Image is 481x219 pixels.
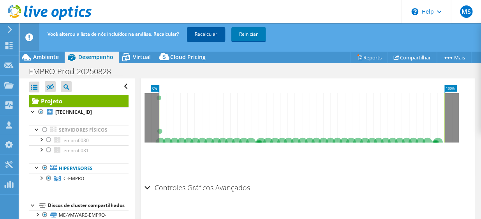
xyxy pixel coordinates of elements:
[48,31,179,37] span: Você alterou a lista de nós incluídos na análise. Recalcular?
[29,135,129,145] a: empro6030
[63,175,84,182] span: C-EMPRO
[187,27,225,41] a: Recalcular
[29,145,129,155] a: empro6031
[29,174,129,184] a: C-EMPRO
[388,51,437,63] a: Compartilhar
[29,125,129,135] a: Servidores físicos
[29,95,129,107] a: Projeto
[460,5,472,18] span: MS
[144,180,250,195] h2: Controles Gráficos Avançados
[437,51,471,63] a: Mais
[55,109,92,115] b: [TECHNICAL_ID]
[78,53,113,61] span: Desempenho
[170,53,206,61] span: Cloud Pricing
[351,51,388,63] a: Reports
[63,137,89,144] span: empro6030
[29,107,129,117] a: [TECHNICAL_ID]
[25,67,123,76] h1: EMPRO-Prod-20250828
[48,201,129,210] div: Discos de cluster compartilhados
[63,147,89,154] span: empro6031
[133,53,151,61] span: Virtual
[33,53,59,61] span: Ambiente
[231,27,266,41] a: Reiniciar
[411,8,418,15] svg: \n
[29,163,129,173] a: Hipervisores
